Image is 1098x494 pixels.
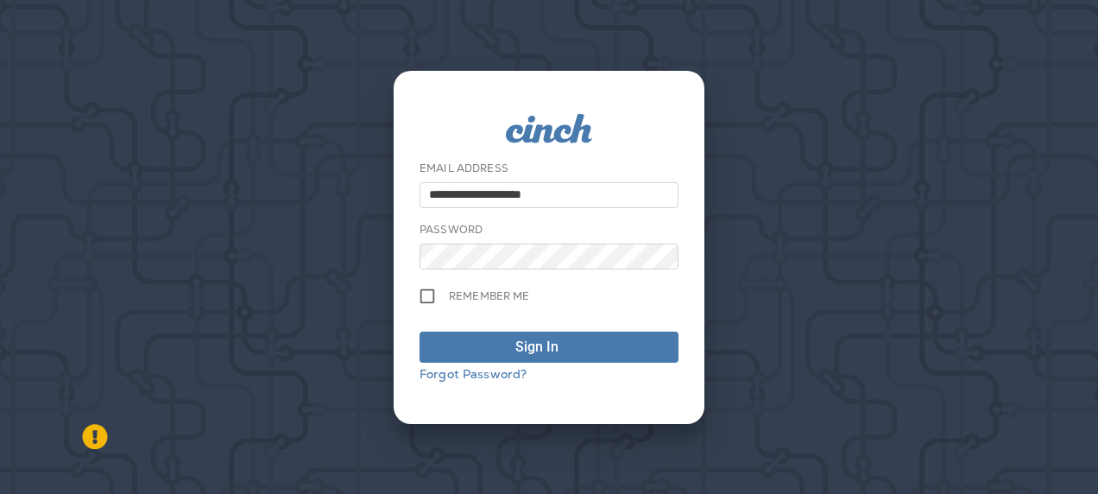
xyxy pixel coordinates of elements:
[420,223,483,237] label: Password
[515,337,558,358] div: Sign In
[420,366,527,382] a: Forgot Password?
[420,332,678,363] button: Sign In
[449,289,530,303] span: Remember me
[420,161,508,175] label: Email Address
